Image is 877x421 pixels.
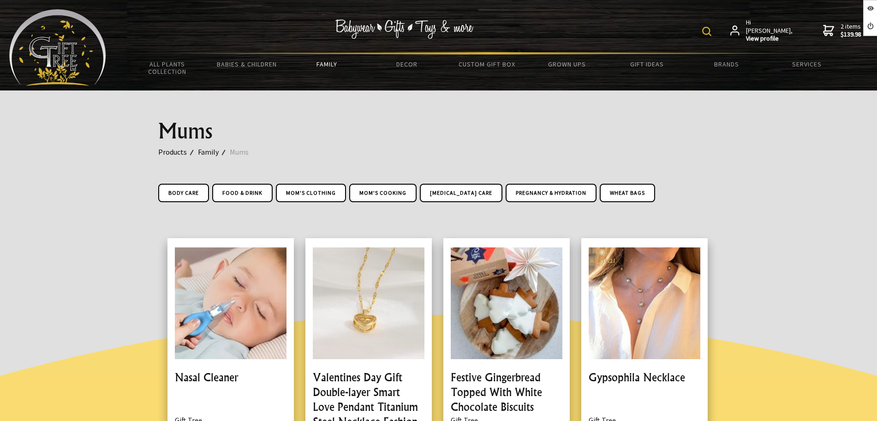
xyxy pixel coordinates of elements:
a: Pregnancy & Hydration [506,184,597,202]
a: Mom's Cooking [349,184,417,202]
span: Hi [PERSON_NAME], [746,18,793,43]
img: product search [702,27,711,36]
a: Family [198,146,230,158]
a: [MEDICAL_DATA] Care [420,184,502,202]
strong: View profile [746,35,793,43]
a: Hi [PERSON_NAME],View profile [730,18,793,43]
img: Babywear - Gifts - Toys & more [335,19,473,39]
a: Wheat Bags [600,184,655,202]
a: Grown Ups [527,54,607,74]
a: All Plants Collection [127,54,207,81]
a: 2 items$139.98 [823,18,861,43]
h1: Mums [158,120,719,142]
a: Services [767,54,847,74]
a: Mums [230,146,260,158]
a: Food & Drink [212,184,273,202]
a: Custom Gift Box [447,54,527,74]
a: Family [287,54,367,74]
img: Babyware - Gifts - Toys and more... [9,9,106,86]
a: Body Care [158,184,209,202]
a: Mom's Clothing [276,184,346,202]
strong: $139.98 [841,30,861,39]
a: Products [158,146,198,158]
a: Gift Ideas [607,54,686,74]
a: Decor [367,54,447,74]
span: 2 items [841,22,861,39]
a: Brands [687,54,767,74]
a: Babies & Children [207,54,287,74]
